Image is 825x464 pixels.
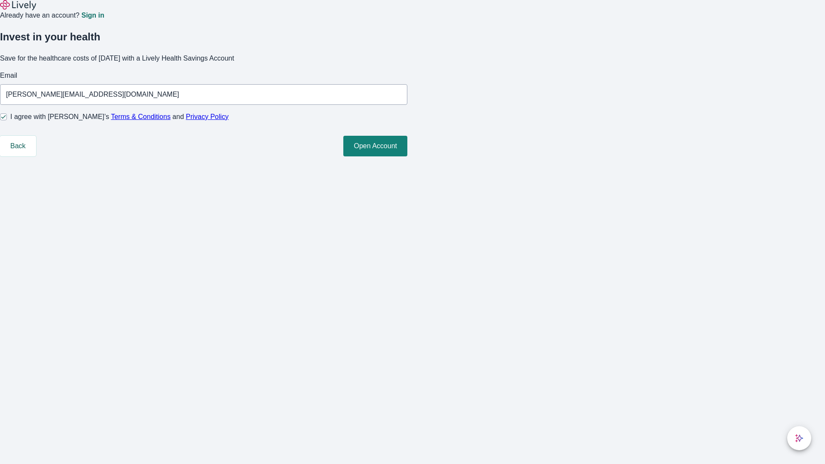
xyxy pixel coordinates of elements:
a: Privacy Policy [186,113,229,120]
button: chat [787,426,811,450]
a: Sign in [81,12,104,19]
button: Open Account [343,136,407,156]
span: I agree with [PERSON_NAME]’s and [10,112,229,122]
svg: Lively AI Assistant [795,434,804,443]
a: Terms & Conditions [111,113,171,120]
